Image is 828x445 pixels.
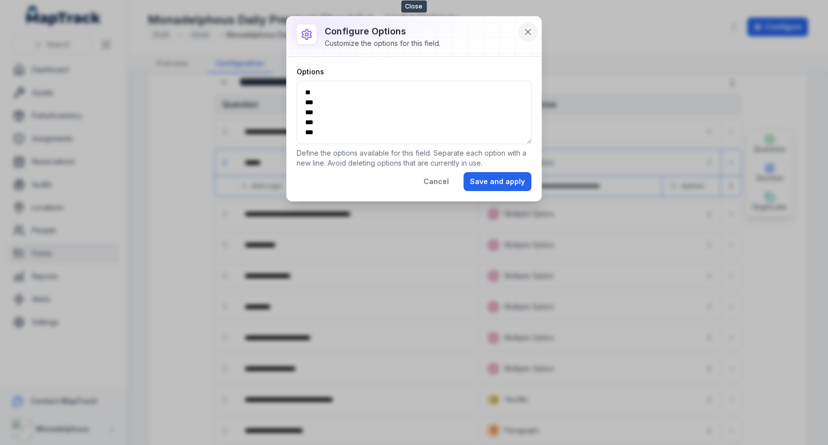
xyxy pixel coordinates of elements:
p: Define the options available for this field. Separate each option with a new line. Avoid deleting... [297,148,531,168]
button: Save and apply [463,172,531,191]
h3: Configure options [325,24,440,38]
div: Customize the options for this field. [325,38,440,48]
label: Options [297,67,324,77]
button: Cancel [417,172,455,191]
span: Close [401,0,426,12]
